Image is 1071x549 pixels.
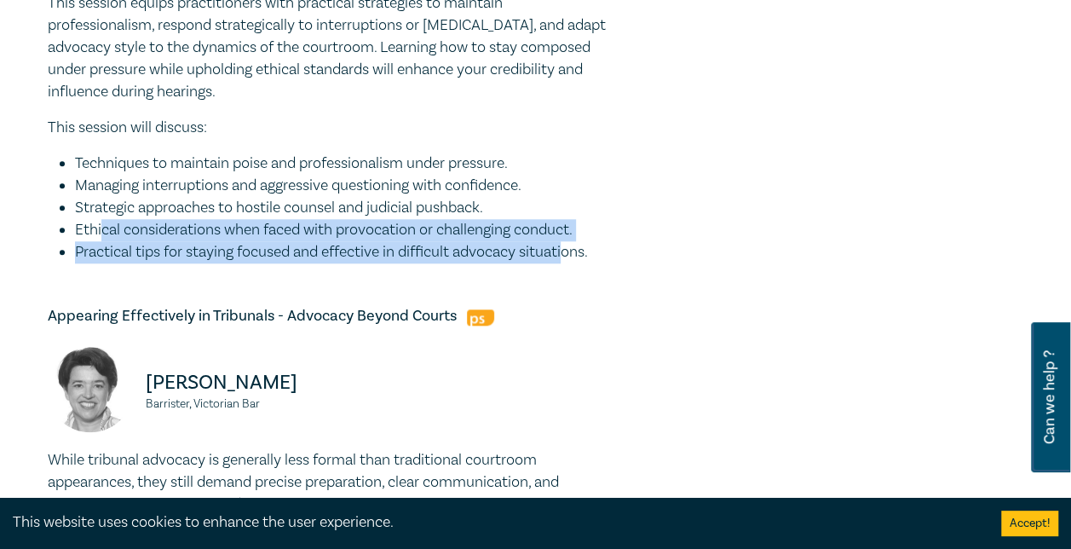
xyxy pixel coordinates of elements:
div: This website uses cookies to enhance the user experience. [13,511,976,534]
small: Barrister, Victorian Bar [146,398,319,410]
li: Practical tips for staying focused and effective in difficult advocacy situations. [75,241,610,263]
img: Kate Anderson [48,347,133,432]
p: While tribunal advocacy is generally less formal than traditional courtroom appearances, they sti... [48,449,610,516]
button: Accept cookies [1001,511,1058,536]
p: [PERSON_NAME] [146,369,319,396]
span: Can we help ? [1041,332,1057,462]
li: Strategic approaches to hostile counsel and judicial pushback. [75,197,610,219]
h5: Appearing Effectively in Tribunals - Advocacy Beyond Courts [48,306,610,327]
p: This session will discuss: [48,117,610,139]
img: Professional Skills [467,309,494,326]
li: Managing interruptions and aggressive questioning with confidence. [75,175,610,197]
li: Techniques to maintain poise and professionalism under pressure. [75,153,610,175]
li: Ethical considerations when faced with provocation or challenging conduct. [75,219,610,241]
